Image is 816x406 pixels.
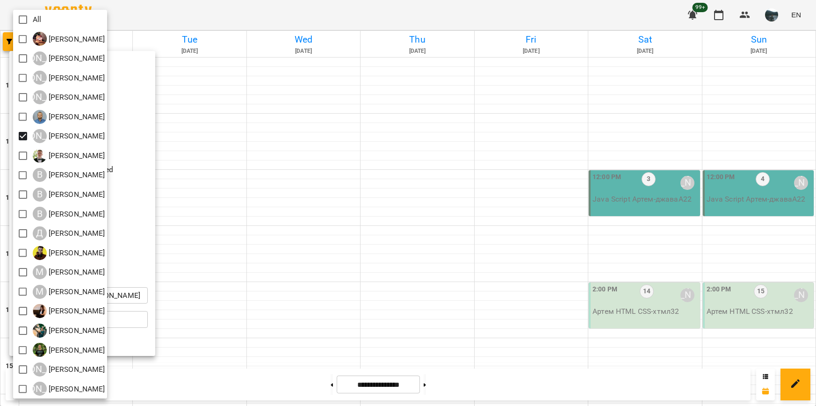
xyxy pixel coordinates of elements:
div: Надія Шрай [33,304,105,318]
div: [PERSON_NAME] [33,362,47,377]
p: [PERSON_NAME] [47,345,105,356]
a: Д [PERSON_NAME] [33,226,105,240]
p: [PERSON_NAME] [47,325,105,336]
div: [PERSON_NAME] [33,51,47,65]
div: Володимир Ярошинський [33,188,105,202]
div: Денис Замрій [33,226,105,240]
p: [PERSON_NAME] [47,305,105,317]
p: All [33,14,41,25]
p: [PERSON_NAME] [47,286,105,297]
img: Н [33,304,47,318]
div: Віталій Кадуха [33,207,105,221]
div: Альберт Волков [33,51,105,65]
p: [PERSON_NAME] [47,72,105,84]
p: [PERSON_NAME] [47,267,105,278]
div: [PERSON_NAME] [33,129,47,143]
img: І [33,32,47,46]
p: [PERSON_NAME] [47,364,105,375]
a: Р [PERSON_NAME] [33,343,105,357]
a: [PERSON_NAME] [PERSON_NAME] [33,362,105,377]
div: [PERSON_NAME] [33,90,47,104]
div: В [33,168,47,182]
p: [PERSON_NAME] [47,189,105,200]
p: [PERSON_NAME] [47,92,105,103]
p: [PERSON_NAME] [47,150,105,161]
a: [PERSON_NAME] [PERSON_NAME] [33,129,105,143]
div: М [33,285,47,299]
div: Вадим Моргун [33,149,105,163]
div: Ярослав Пташинський [33,382,105,396]
img: Р [33,343,47,357]
p: [PERSON_NAME] [47,34,105,45]
a: О [PERSON_NAME] [33,324,105,338]
div: М [33,265,47,279]
div: Аліна Москаленко [33,71,105,85]
div: Роман Ованенко [33,343,105,357]
a: В [PERSON_NAME] [33,168,105,182]
p: [PERSON_NAME] [47,130,105,142]
a: [PERSON_NAME] [PERSON_NAME] [33,90,105,104]
div: В [33,188,47,202]
a: В [PERSON_NAME] [33,207,105,221]
div: [PERSON_NAME] [33,382,47,396]
div: Ольга Мизюк [33,324,105,338]
a: [PERSON_NAME] [PERSON_NAME] [33,51,105,65]
a: М [PERSON_NAME] [33,265,105,279]
div: Д [33,226,47,240]
a: [PERSON_NAME] [PERSON_NAME] [33,71,105,85]
p: [PERSON_NAME] [47,384,105,395]
a: [PERSON_NAME] [PERSON_NAME] [33,382,105,396]
a: Н [PERSON_NAME] [33,304,105,318]
a: М [PERSON_NAME] [33,285,105,299]
div: Анастасія Герус [33,90,105,104]
div: Владислав Границький [33,168,105,182]
a: В [PERSON_NAME] [33,188,105,202]
a: В [PERSON_NAME] [33,149,105,163]
a: Д [PERSON_NAME] [33,246,105,260]
img: В [33,149,47,163]
img: О [33,324,47,338]
p: [PERSON_NAME] [47,228,105,239]
p: [PERSON_NAME] [47,169,105,181]
p: [PERSON_NAME] [47,247,105,259]
div: Юрій Шпак [33,362,105,377]
a: І [PERSON_NAME] [33,32,105,46]
div: Ілля Петруша [33,32,105,46]
p: [PERSON_NAME] [47,111,105,123]
div: В [33,207,47,221]
p: [PERSON_NAME] [47,53,105,64]
img: Д [33,246,47,260]
img: А [33,110,47,124]
div: Антон Костюк [33,110,105,124]
a: А [PERSON_NAME] [33,110,105,124]
p: [PERSON_NAME] [47,209,105,220]
div: [PERSON_NAME] [33,71,47,85]
div: Артем Кот [33,129,105,143]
